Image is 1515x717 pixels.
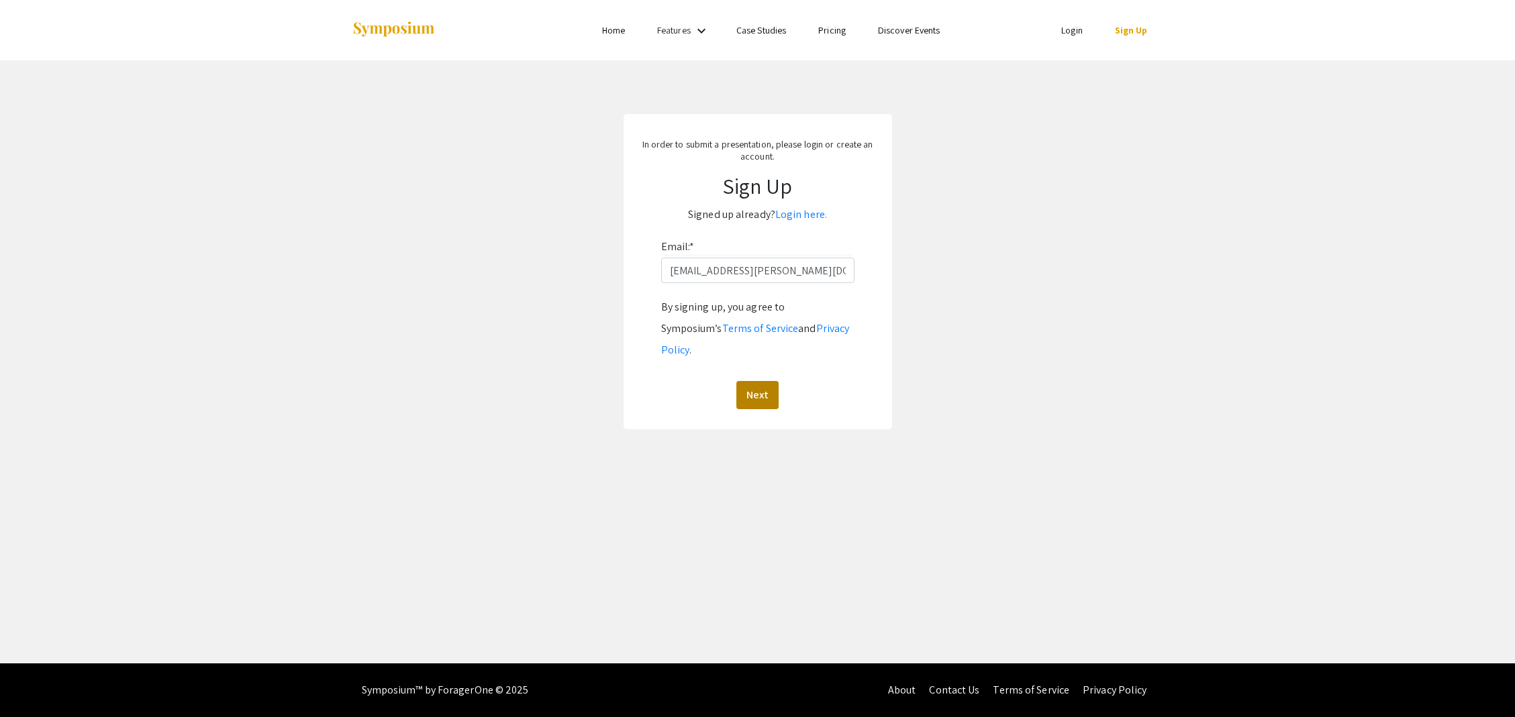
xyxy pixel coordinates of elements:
mat-icon: Expand Features list [693,23,710,39]
a: Login here. [775,207,827,221]
label: Email: [661,236,695,258]
a: Features [657,24,691,36]
a: About [888,683,916,697]
a: Contact Us [929,683,979,697]
a: Terms of Service [993,683,1069,697]
div: Symposium™ by ForagerOne © 2025 [362,663,529,717]
h1: Sign Up [637,173,879,199]
button: Next [736,381,779,409]
a: Discover Events [878,24,940,36]
a: Login [1061,24,1083,36]
p: Signed up already? [637,204,879,225]
div: By signing up, you agree to Symposium’s and . [661,296,854,361]
a: Pricing [818,24,846,36]
a: Privacy Policy [1083,683,1146,697]
img: Symposium by ForagerOne [352,21,436,39]
a: Terms of Service [722,321,799,335]
a: Home [602,24,625,36]
a: Sign Up [1115,24,1148,36]
iframe: Chat [10,657,57,707]
p: In order to submit a presentation, please login or create an account. [637,138,879,162]
a: Case Studies [736,24,786,36]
